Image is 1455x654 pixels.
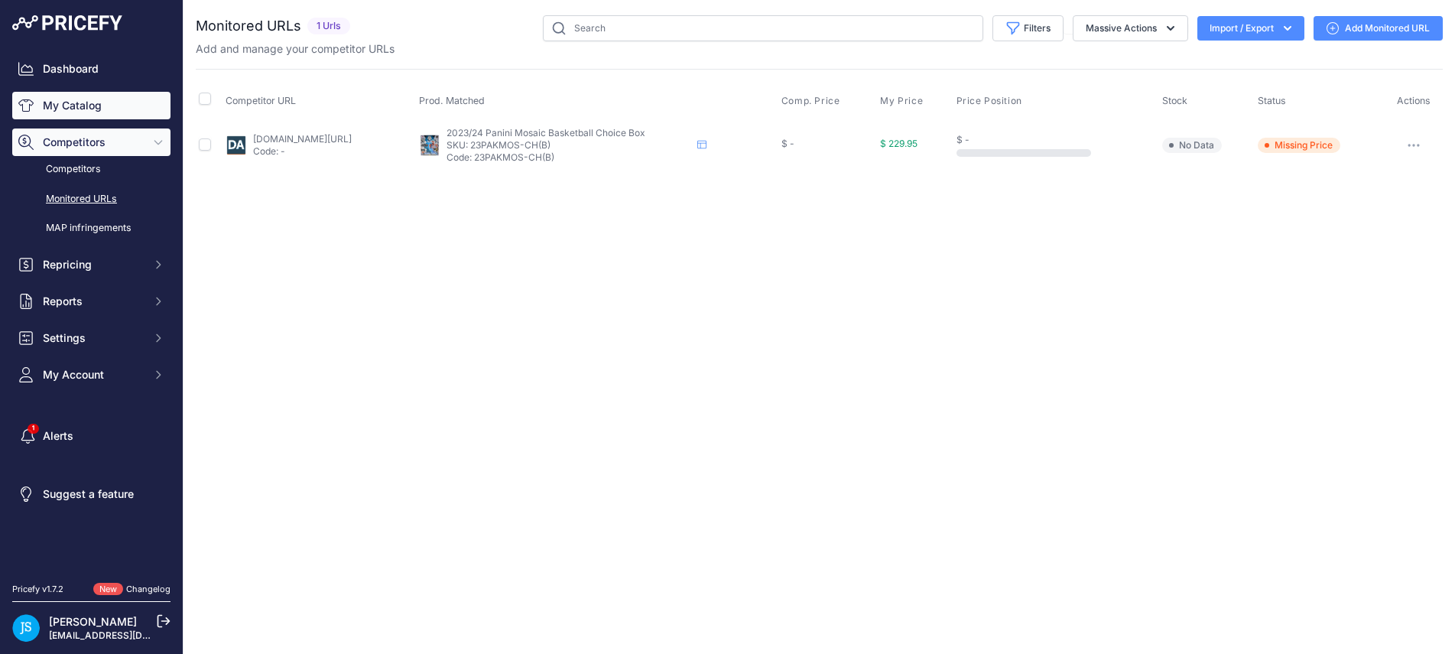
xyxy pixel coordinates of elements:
span: My Account [43,367,143,382]
a: Add Monitored URL [1314,16,1443,41]
span: Repricing [43,257,143,272]
span: $ 229.95 [880,138,917,149]
button: Settings [12,324,171,352]
button: Reports [12,288,171,315]
a: [PERSON_NAME] [49,615,137,628]
button: Comp. Price [781,95,843,107]
p: Code: - [253,145,352,158]
span: Price Position [956,95,1022,107]
a: Alerts [12,422,171,450]
div: Pricefy v1.7.2 [12,583,63,596]
button: Price Position [956,95,1025,107]
span: Actions [1397,95,1431,106]
a: Monitored URLs [12,186,171,213]
a: MAP infringements [12,215,171,242]
nav: Sidebar [12,55,171,565]
a: [DOMAIN_NAME][URL] [253,133,352,145]
span: New [93,583,123,596]
span: Missing Price [1258,138,1340,153]
p: Code: 23PAKMOS-CH(B) [447,151,691,164]
img: Pricefy Logo [12,15,122,31]
p: SKU: 23PAKMOS-CH(B) [447,139,691,151]
a: My Catalog [12,92,171,119]
span: Reports [43,294,143,309]
div: $ - [781,138,875,150]
p: Add and manage your competitor URLs [196,41,395,57]
button: Competitors [12,129,171,156]
a: Suggest a feature [12,480,171,508]
span: Comp. Price [781,95,840,107]
span: 2023/24 Panini Mosaic Basketball Choice Box [447,127,645,138]
button: Filters [992,15,1064,41]
a: Competitors [12,156,171,183]
button: My Price [880,95,926,107]
span: Competitors [43,135,143,150]
button: Repricing [12,251,171,278]
a: [EMAIL_ADDRESS][DOMAIN_NAME] [49,630,209,641]
a: Changelog [126,584,171,594]
button: Massive Actions [1073,15,1188,41]
span: Status [1258,95,1286,106]
span: My Price [880,95,923,107]
div: $ - [956,134,1156,146]
input: Search [543,15,983,41]
span: Stock [1162,95,1187,106]
span: 1 Urls [307,18,350,35]
span: Prod. Matched [419,95,485,106]
span: Settings [43,330,143,346]
span: Competitor URL [226,95,296,106]
a: Dashboard [12,55,171,83]
button: My Account [12,361,171,389]
h2: Monitored URLs [196,15,301,37]
span: No Data [1162,138,1222,153]
button: Import / Export [1197,16,1304,41]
